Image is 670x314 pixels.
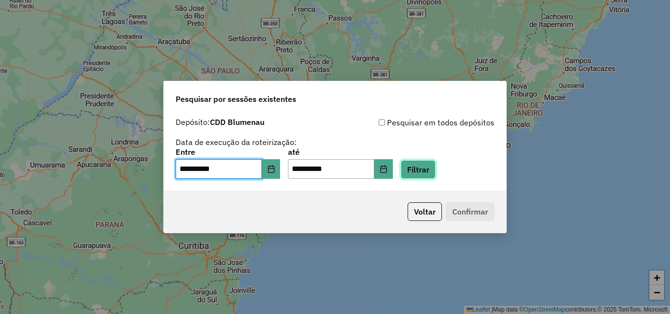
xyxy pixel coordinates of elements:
[176,136,297,148] label: Data de execução da roteirização:
[408,202,442,221] button: Voltar
[210,117,264,127] strong: CDD Blumenau
[262,159,281,179] button: Choose Date
[335,117,494,128] div: Pesquisar em todos depósitos
[288,146,392,158] label: até
[176,116,264,128] label: Depósito:
[374,159,393,179] button: Choose Date
[176,146,280,158] label: Entre
[176,93,296,105] span: Pesquisar por sessões existentes
[401,160,436,179] button: Filtrar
